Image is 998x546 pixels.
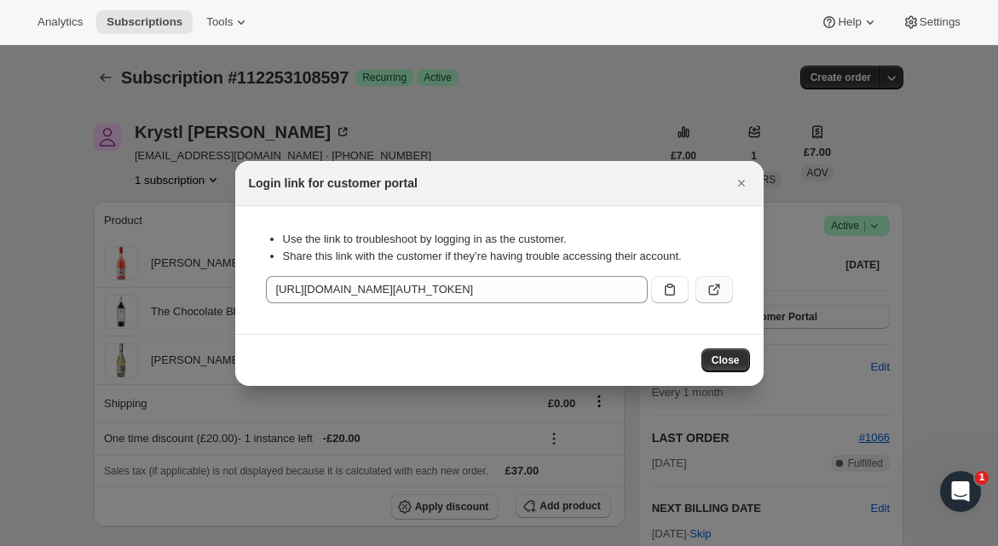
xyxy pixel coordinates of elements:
[206,15,233,29] span: Tools
[892,10,971,34] button: Settings
[96,10,193,34] button: Subscriptions
[196,10,260,34] button: Tools
[838,15,861,29] span: Help
[712,353,740,367] span: Close
[27,10,93,34] button: Analytics
[283,248,733,265] li: Share this link with the customer if they’re having trouble accessing their account.
[730,171,753,195] button: Close
[107,15,182,29] span: Subscriptions
[283,231,733,248] li: Use the link to troubleshoot by logging in as the customer.
[811,10,888,34] button: Help
[701,348,750,372] button: Close
[940,471,981,512] iframe: Intercom live chat
[920,15,961,29] span: Settings
[37,15,83,29] span: Analytics
[249,175,418,192] h2: Login link for customer portal
[975,471,989,485] span: 1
